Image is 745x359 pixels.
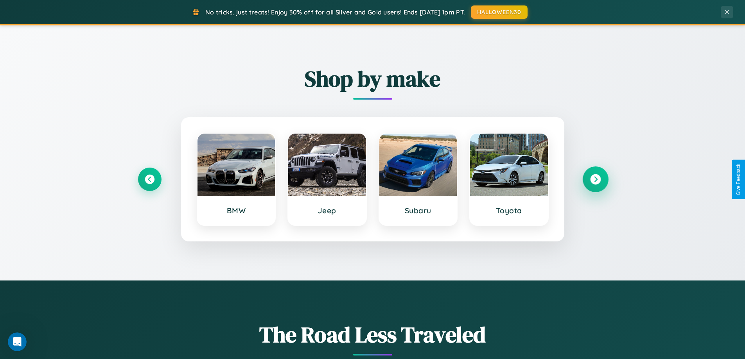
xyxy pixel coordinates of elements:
h3: Subaru [387,206,449,215]
button: HALLOWEEN30 [471,5,528,19]
h3: BMW [205,206,267,215]
h1: The Road Less Traveled [138,320,607,350]
div: Give Feedback [736,164,741,195]
h2: Shop by make [138,64,607,94]
span: No tricks, just treats! Enjoy 30% off for all Silver and Gold users! Ends [DATE] 1pm PT. [205,8,465,16]
iframe: Intercom live chat [8,332,27,351]
h3: Toyota [478,206,540,215]
h3: Jeep [296,206,358,215]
